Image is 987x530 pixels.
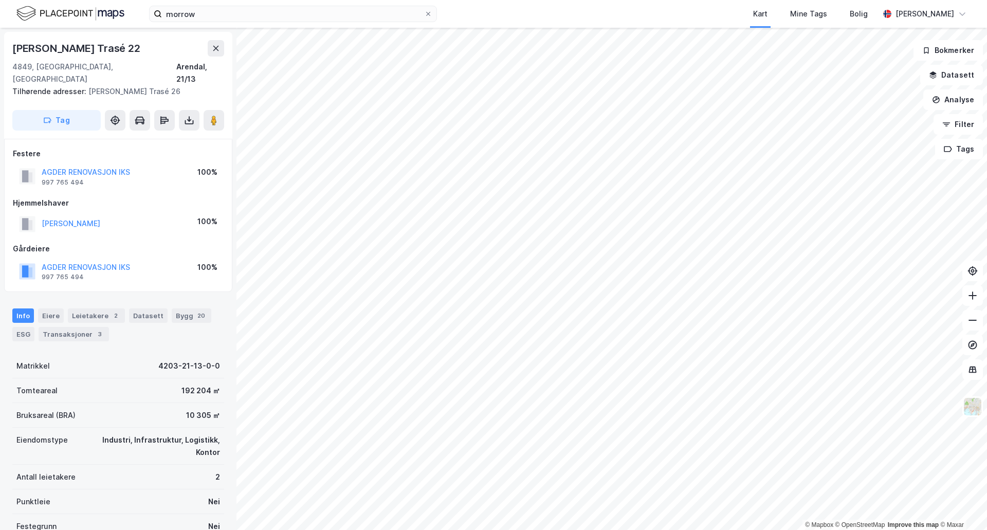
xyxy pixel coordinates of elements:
div: 997 765 494 [42,178,84,187]
div: Kart [753,8,767,20]
button: Datasett [920,65,983,85]
div: Info [12,308,34,323]
div: Antall leietakere [16,471,76,483]
img: logo.f888ab2527a4732fd821a326f86c7f29.svg [16,5,124,23]
div: Industri, Infrastruktur, Logistikk, Kontor [80,434,220,459]
button: Filter [934,114,983,135]
div: Arendal, 21/13 [176,61,224,85]
div: ESG [12,327,34,341]
div: Bygg [172,308,211,323]
div: 10 305 ㎡ [186,409,220,422]
div: 100% [197,215,217,228]
div: Nei [208,496,220,508]
div: Festere [13,148,224,160]
div: Gårdeiere [13,243,224,255]
div: 4849, [GEOGRAPHIC_DATA], [GEOGRAPHIC_DATA] [12,61,176,85]
div: Datasett [129,308,168,323]
button: Tags [935,139,983,159]
div: Hjemmelshaver [13,197,224,209]
div: 997 765 494 [42,273,84,281]
div: 100% [197,166,217,178]
div: Mine Tags [790,8,827,20]
div: Bolig [850,8,868,20]
div: Tomteareal [16,385,58,397]
div: [PERSON_NAME] [895,8,954,20]
button: Bokmerker [913,40,983,61]
a: Mapbox [805,521,833,528]
button: Analyse [923,89,983,110]
div: 2 [111,310,121,321]
div: 3 [95,329,105,339]
div: Leietakere [68,308,125,323]
input: Søk på adresse, matrikkel, gårdeiere, leietakere eller personer [162,6,424,22]
button: Tag [12,110,101,131]
div: [PERSON_NAME] Trasé 26 [12,85,216,98]
img: Z [963,397,982,416]
div: 20 [195,310,207,321]
div: Eiere [38,308,64,323]
div: Transaksjoner [39,327,109,341]
a: Improve this map [888,521,939,528]
iframe: Chat Widget [936,481,987,530]
div: 4203-21-13-0-0 [158,360,220,372]
div: Matrikkel [16,360,50,372]
span: Tilhørende adresser: [12,87,88,96]
div: 2 [215,471,220,483]
div: Punktleie [16,496,50,508]
div: 192 204 ㎡ [181,385,220,397]
a: OpenStreetMap [835,521,885,528]
div: [PERSON_NAME] Trasé 22 [12,40,142,57]
div: 100% [197,261,217,273]
div: Bruksareal (BRA) [16,409,76,422]
div: Eiendomstype [16,434,68,446]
